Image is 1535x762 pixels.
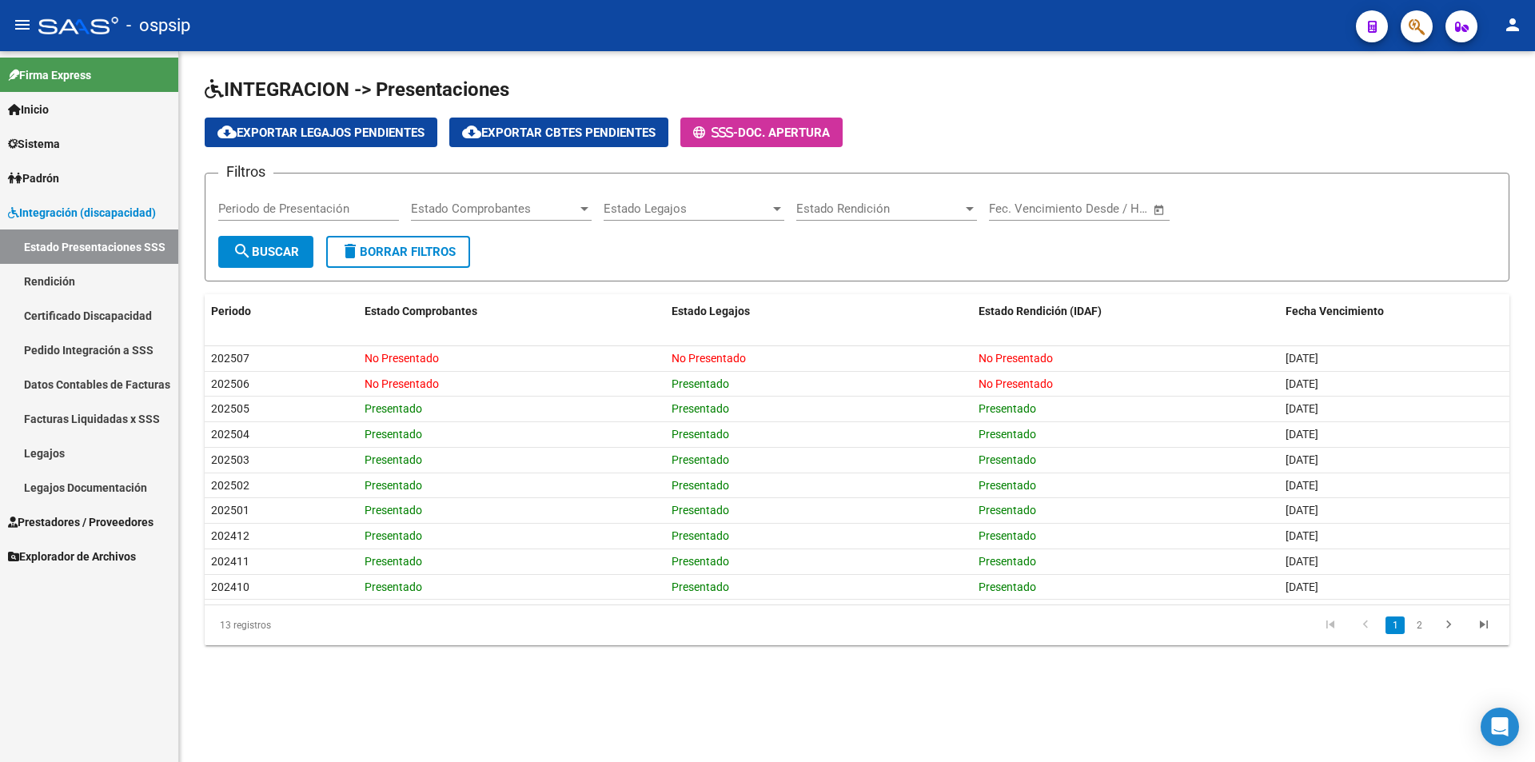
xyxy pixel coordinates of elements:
[672,402,729,415] span: Presentado
[8,204,156,221] span: Integración (discapacidad)
[365,453,422,466] span: Presentado
[462,122,481,142] mat-icon: cloud_download
[979,555,1036,568] span: Presentado
[233,245,299,259] span: Buscar
[217,122,237,142] mat-icon: cloud_download
[1286,479,1318,492] span: [DATE]
[665,294,972,329] datatable-header-cell: Estado Legajos
[365,377,439,390] span: No Presentado
[205,294,358,329] datatable-header-cell: Periodo
[326,236,470,268] button: Borrar Filtros
[205,118,437,147] button: Exportar Legajos Pendientes
[672,555,729,568] span: Presentado
[979,305,1102,317] span: Estado Rendición (IDAF)
[211,428,249,441] span: 202504
[211,479,249,492] span: 202502
[672,529,729,542] span: Presentado
[13,15,32,34] mat-icon: menu
[672,504,729,517] span: Presentado
[979,479,1036,492] span: Presentado
[979,377,1053,390] span: No Presentado
[1286,305,1384,317] span: Fecha Vencimiento
[211,504,249,517] span: 202501
[211,377,249,390] span: 202506
[8,548,136,565] span: Explorador de Archivos
[1286,504,1318,517] span: [DATE]
[693,126,738,140] span: -
[365,428,422,441] span: Presentado
[1433,616,1464,634] a: go to next page
[672,377,729,390] span: Presentado
[738,126,830,140] span: Doc. Apertura
[365,504,422,517] span: Presentado
[979,504,1036,517] span: Presentado
[205,605,463,645] div: 13 registros
[672,352,746,365] span: No Presentado
[126,8,190,43] span: - ospsip
[411,201,577,216] span: Estado Comprobantes
[1286,580,1318,593] span: [DATE]
[341,241,360,261] mat-icon: delete
[672,453,729,466] span: Presentado
[462,126,656,140] span: Exportar Cbtes Pendientes
[1279,294,1509,329] datatable-header-cell: Fecha Vencimiento
[1150,201,1169,219] button: Open calendar
[1286,529,1318,542] span: [DATE]
[979,428,1036,441] span: Presentado
[8,101,49,118] span: Inicio
[358,294,665,329] datatable-header-cell: Estado Comprobantes
[211,529,249,542] span: 202412
[1068,201,1146,216] input: Fecha fin
[979,453,1036,466] span: Presentado
[211,555,249,568] span: 202411
[672,479,729,492] span: Presentado
[680,118,843,147] button: -Doc. Apertura
[8,513,153,531] span: Prestadores / Proveedores
[365,352,439,365] span: No Presentado
[365,555,422,568] span: Presentado
[211,580,249,593] span: 202410
[205,78,509,101] span: INTEGRACION -> Presentaciones
[365,529,422,542] span: Presentado
[449,118,668,147] button: Exportar Cbtes Pendientes
[1481,708,1519,746] div: Open Intercom Messenger
[979,352,1053,365] span: No Presentado
[1503,15,1522,34] mat-icon: person
[1385,616,1405,634] a: 1
[1383,612,1407,639] li: page 1
[365,479,422,492] span: Presentado
[972,294,1279,329] datatable-header-cell: Estado Rendición (IDAF)
[8,170,59,187] span: Padrón
[979,580,1036,593] span: Presentado
[1286,402,1318,415] span: [DATE]
[365,402,422,415] span: Presentado
[211,402,249,415] span: 202505
[218,161,273,183] h3: Filtros
[218,236,313,268] button: Buscar
[1315,616,1346,634] a: go to first page
[1286,555,1318,568] span: [DATE]
[211,352,249,365] span: 202507
[672,305,750,317] span: Estado Legajos
[1286,453,1318,466] span: [DATE]
[1350,616,1381,634] a: go to previous page
[211,453,249,466] span: 202503
[365,305,477,317] span: Estado Comprobantes
[217,126,425,140] span: Exportar Legajos Pendientes
[979,529,1036,542] span: Presentado
[1409,616,1429,634] a: 2
[604,201,770,216] span: Estado Legajos
[989,201,1054,216] input: Fecha inicio
[1286,428,1318,441] span: [DATE]
[1469,616,1499,634] a: go to last page
[1286,352,1318,365] span: [DATE]
[365,580,422,593] span: Presentado
[8,135,60,153] span: Sistema
[211,305,251,317] span: Periodo
[1407,612,1431,639] li: page 2
[1286,377,1318,390] span: [DATE]
[341,245,456,259] span: Borrar Filtros
[672,580,729,593] span: Presentado
[233,241,252,261] mat-icon: search
[8,66,91,84] span: Firma Express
